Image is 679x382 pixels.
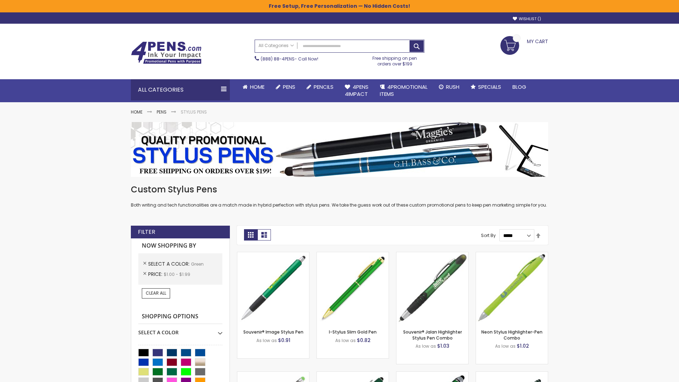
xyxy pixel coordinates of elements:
[416,343,436,349] span: As low as
[513,16,541,22] a: Wishlist
[512,83,526,91] span: Blog
[131,109,143,115] a: Home
[131,41,202,64] img: 4Pens Custom Pens and Promotional Products
[329,329,377,335] a: I-Stylus Slim Gold Pen
[237,252,309,324] img: Souvenir® Image Stylus Pen-Green
[148,271,164,278] span: Price
[437,342,449,349] span: $1.03
[148,260,191,267] span: Select A Color
[301,79,339,95] a: Pencils
[250,83,265,91] span: Home
[396,252,468,324] img: Souvenir® Jalan Highlighter Stylus Pen Combo-Green
[138,324,222,336] div: Select A Color
[181,109,207,115] strong: Stylus Pens
[259,43,294,48] span: All Categories
[314,83,333,91] span: Pencils
[476,252,548,324] img: Neon Stylus Highlighter-Pen Combo-Green
[138,238,222,253] strong: Now Shopping by
[403,329,462,341] a: Souvenir® Jalan Highlighter Stylus Pen Combo
[131,184,548,195] h1: Custom Stylus Pens
[237,371,309,377] a: Islander Softy Gel with Stylus - ColorJet Imprint-Green
[476,252,548,258] a: Neon Stylus Highlighter-Pen Combo-Green
[261,56,318,62] span: - Call Now!
[146,290,166,296] span: Clear All
[191,261,204,267] span: Green
[138,309,222,324] strong: Shopping Options
[335,337,356,343] span: As low as
[278,337,290,344] span: $0.91
[339,79,374,102] a: 4Pens4impact
[261,56,295,62] a: (888) 88-4PENS
[380,83,428,98] span: 4PROMOTIONAL ITEMS
[481,329,542,341] a: Neon Stylus Highlighter-Pen Combo
[465,79,507,95] a: Specials
[142,288,170,298] a: Clear All
[255,40,297,52] a: All Categories
[270,79,301,95] a: Pens
[495,343,516,349] span: As low as
[131,79,230,100] div: All Categories
[164,271,190,277] span: $1.00 - $1.99
[131,122,548,177] img: Stylus Pens
[237,252,309,258] a: Souvenir® Image Stylus Pen-Green
[317,371,389,377] a: Custom Soft Touch® Metal Pens with Stylus-Green
[256,337,277,343] span: As low as
[243,329,303,335] a: Souvenir® Image Stylus Pen
[157,109,167,115] a: Pens
[507,79,532,95] a: Blog
[283,83,295,91] span: Pens
[357,337,371,344] span: $0.82
[396,252,468,258] a: Souvenir® Jalan Highlighter Stylus Pen Combo-Green
[317,252,389,258] a: I-Stylus Slim Gold-Green
[517,342,529,349] span: $1.02
[446,83,459,91] span: Rush
[317,252,389,324] img: I-Stylus Slim Gold-Green
[481,232,496,238] label: Sort By
[131,184,548,208] div: Both writing and tech functionalities are a match made in hybrid perfection with stylus pens. We ...
[396,371,468,377] a: Kyra Pen with Stylus and Flashlight-Green
[138,228,155,236] strong: Filter
[476,371,548,377] a: Colter Stylus Twist Metal Pen-Green
[433,79,465,95] a: Rush
[478,83,501,91] span: Specials
[237,79,270,95] a: Home
[345,83,368,98] span: 4Pens 4impact
[244,229,257,241] strong: Grid
[374,79,433,102] a: 4PROMOTIONALITEMS
[365,53,425,67] div: Free shipping on pen orders over $199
